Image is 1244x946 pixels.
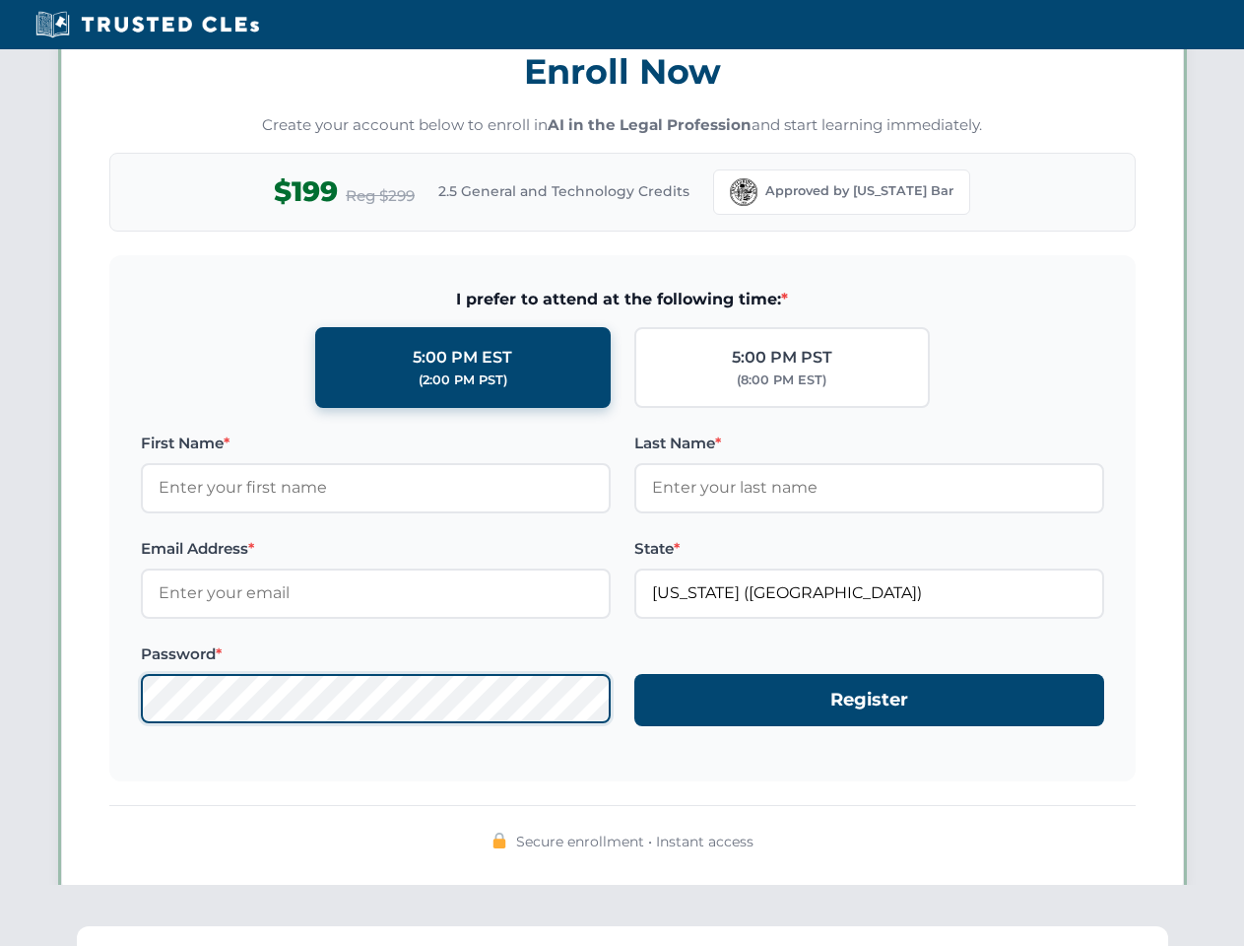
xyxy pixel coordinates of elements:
[634,432,1104,455] label: Last Name
[30,10,265,39] img: Trusted CLEs
[274,169,338,214] span: $199
[548,115,752,134] strong: AI in the Legal Profession
[732,345,832,371] div: 5:00 PM PST
[634,463,1104,512] input: Enter your last name
[346,184,415,208] span: Reg $299
[634,569,1104,618] input: Florida (FL)
[141,537,611,561] label: Email Address
[141,432,611,455] label: First Name
[141,642,611,666] label: Password
[634,674,1104,726] button: Register
[419,371,507,390] div: (2:00 PM PST)
[141,463,611,512] input: Enter your first name
[765,181,953,201] span: Approved by [US_STATE] Bar
[737,371,826,390] div: (8:00 PM EST)
[438,180,689,202] span: 2.5 General and Technology Credits
[516,831,753,852] span: Secure enrollment • Instant access
[634,537,1104,561] label: State
[109,114,1136,137] p: Create your account below to enroll in and start learning immediately.
[491,833,507,848] img: 🔒
[413,345,512,371] div: 5:00 PM EST
[141,287,1104,312] span: I prefer to attend at the following time:
[109,40,1136,102] h3: Enroll Now
[730,178,757,206] img: Florida Bar
[141,569,611,618] input: Enter your email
